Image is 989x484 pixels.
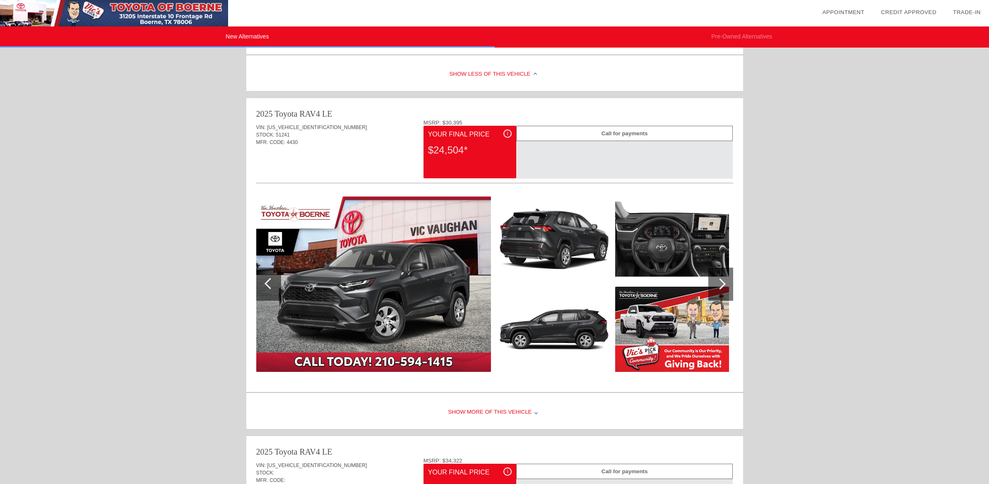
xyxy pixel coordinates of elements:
span: STOCK: [256,470,274,476]
img: image.aspx [497,287,611,372]
span: MFR. CODE: [256,139,286,145]
span: MFR. CODE: [256,477,286,483]
span: STOCK: [256,132,274,138]
div: Show Less of this Vehicle [246,58,743,91]
img: image.aspx [256,196,491,372]
div: 2025 Toyota RAV4 [256,108,320,120]
img: image.aspx [615,287,729,372]
div: LE [322,446,332,458]
span: [US_VEHICLE_IDENTIFICATION_NUMBER] [267,125,367,130]
div: MSRP: $34,322 [424,458,733,464]
div: i [503,467,512,476]
div: Quoted on [DATE] 7:17:15 AM [256,158,733,172]
div: Your Final Price [428,467,512,477]
div: 2025 Toyota RAV4 [256,446,320,458]
div: MSRP: $30,395 [424,120,733,126]
span: VIN: [256,462,266,468]
div: Call for payments [516,126,733,141]
div: i [503,129,512,138]
div: Call for payments [516,464,733,479]
div: Show More of this Vehicle [246,396,743,429]
span: 4430 [287,139,298,145]
span: [US_VEHICLE_IDENTIFICATION_NUMBER] [267,462,367,468]
img: image.aspx [615,196,729,282]
a: Trade-In [953,9,981,15]
div: Your Final Price [428,129,512,139]
div: LE [322,108,332,120]
span: VIN: [256,125,266,130]
img: image.aspx [497,196,611,282]
div: $24,504* [428,139,512,161]
a: Appointment [822,9,864,15]
span: 51241 [276,132,289,138]
a: Credit Approved [881,9,936,15]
